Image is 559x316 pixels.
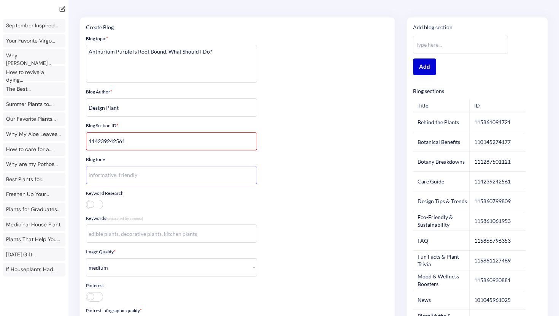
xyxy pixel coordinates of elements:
[6,85,31,93] div: The Best...
[6,191,49,198] div: Freshen Up Your...
[6,22,58,30] div: September Inspired...
[86,249,116,255] div: Image Quality
[86,283,104,289] div: Pinterest
[418,253,469,268] div: Fun Facts & Plant Trivia
[418,273,469,288] div: Mood & Wellness Boosters
[474,276,511,284] div: 115860930881
[86,98,257,117] input: Ar'Sheill Monsanto
[86,89,112,95] div: Blog Author
[418,178,444,185] div: Care Guide
[86,156,105,163] div: Blog tone
[474,296,511,304] div: 101045961025
[6,52,62,67] div: Why [PERSON_NAME]...
[86,190,124,197] div: Keyword Research
[6,131,61,138] div: Why My Aloe Leaves...
[86,224,257,243] input: edible plants, decorative plants, kitchen plants
[413,87,444,95] div: Blog sections
[86,308,142,314] div: Pintrest infographic quality
[86,132,257,150] input: 115861127489
[418,197,467,205] div: Design Tips & Trends
[474,138,511,146] div: 110145274177
[6,146,52,153] div: How to care for a...
[474,217,511,225] div: 115861061953
[106,216,143,221] font: (separated by comma)
[86,166,257,184] input: informative, friendly
[474,178,511,185] div: 114239242561
[6,69,62,84] div: How to revive a dying...
[6,251,36,259] div: [DATE] Gift...
[418,138,460,146] div: Botanical Benefits
[418,237,428,245] div: FAQ
[86,24,114,31] div: Create Blog
[6,176,44,183] div: Best Plants for...
[474,102,480,109] div: ID
[6,221,60,229] div: Medicinal House Plant
[6,115,56,123] div: Our Favorite Plants...
[474,197,511,205] div: 115860799809
[6,266,57,273] div: If Houseplants Had...
[6,161,58,168] div: Why are my Pothos...
[418,213,469,228] div: Eco-Friendly & Sustainability
[418,118,459,126] div: Behind the Plants
[474,158,511,166] div: 111287501121
[6,236,60,243] div: Plants That Help You...
[413,58,436,75] button: Add
[413,24,453,31] div: Add blog section
[86,123,118,129] div: Blog Section ID
[474,257,511,264] div: 115861127489
[474,118,511,126] div: 115861094721
[413,36,508,54] input: Type here...
[86,36,108,42] div: Blog topic
[418,296,431,304] div: News
[418,102,428,109] div: Title
[6,206,60,213] div: Plants for Graduates...
[6,101,52,108] div: Summer Plants to...
[6,37,55,45] div: Your Favorite Virgo...
[418,158,465,166] div: Botany Breakdowns
[474,237,511,245] div: 115866796353
[86,215,143,222] div: Keywords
